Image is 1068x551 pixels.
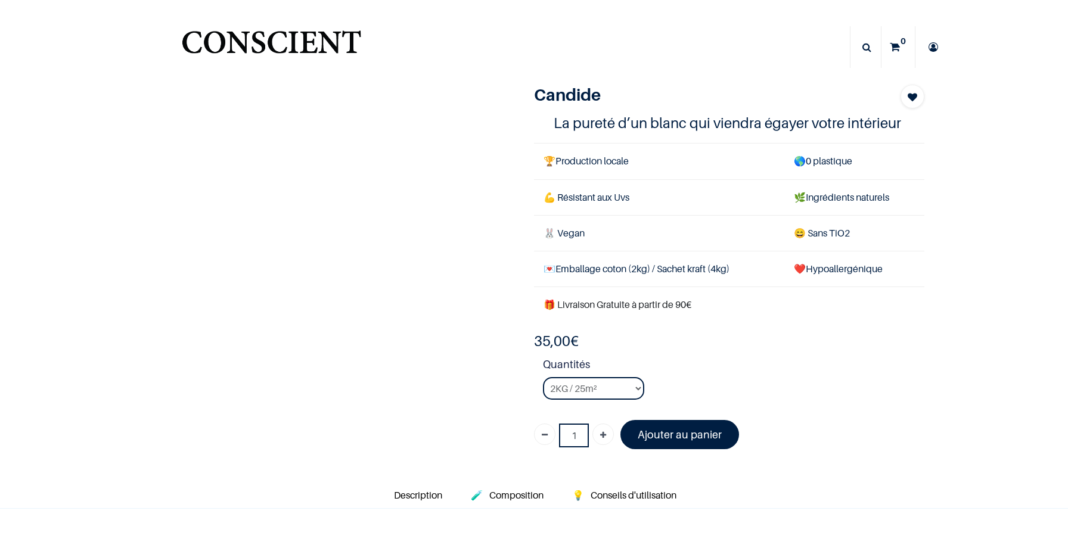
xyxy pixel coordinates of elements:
td: Emballage coton (2kg) / Sachet kraft (4kg) [534,251,784,287]
td: 0 plastique [784,144,924,179]
b: € [534,332,579,350]
h1: Candide [534,85,866,105]
td: ❤️Hypoallergénique [784,251,924,287]
span: 🐰 Vegan [544,227,585,239]
span: 😄 S [794,227,813,239]
span: Add to wishlist [908,90,917,104]
span: Description [394,489,442,501]
span: 💪 Résistant aux Uvs [544,191,629,203]
span: 🧪 [471,489,483,501]
a: 0 [881,26,915,68]
span: 💌 [544,263,555,275]
span: 35,00 [534,332,570,350]
a: Ajouter au panier [620,420,739,449]
span: 🏆 [544,155,555,167]
font: 🎁 Livraison Gratuite à partir de 90€ [544,298,691,310]
td: Ingrédients naturels [784,179,924,215]
td: Production locale [534,144,784,179]
a: Ajouter [592,424,614,445]
a: Supprimer [534,424,555,445]
a: Logo of Conscient [179,24,364,71]
img: Conscient [179,24,364,71]
span: Conseils d'utilisation [591,489,676,501]
span: 🌎 [794,155,806,167]
span: Composition [489,489,544,501]
span: 🌿 [794,191,806,203]
strong: Quantités [543,356,924,377]
h4: La pureté d’un blanc qui viendra égayer votre intérieur [554,114,905,132]
font: Ajouter au panier [638,428,722,441]
td: ans TiO2 [784,215,924,251]
sup: 0 [898,35,909,47]
button: Add to wishlist [901,85,924,108]
span: 💡 [572,489,584,501]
